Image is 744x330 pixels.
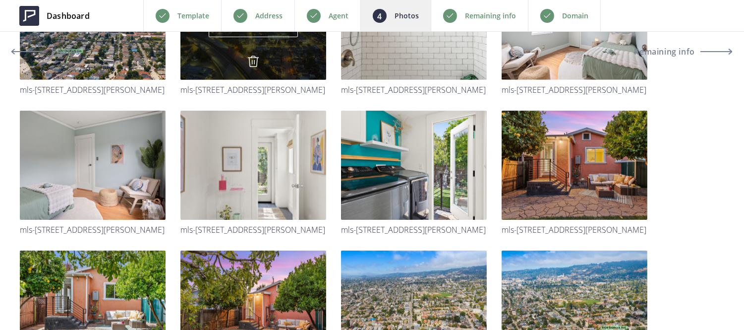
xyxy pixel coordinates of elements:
p: Agent [329,10,348,22]
span: Remaining info [634,48,695,56]
a: Dashboard [12,1,97,31]
iframe: Drift Widget Chat Controller [694,280,732,318]
span: Dashboard [47,10,90,22]
p: Photos [395,10,419,22]
img: delete [247,56,259,67]
p: Domain [562,10,588,22]
p: Address [255,10,283,22]
p: Template [177,10,209,22]
a: Photos [12,40,101,64]
span: Photos [49,48,80,56]
button: Remaining info [634,40,732,64]
p: Remaining info [465,10,516,22]
a: Preview [209,13,298,37]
